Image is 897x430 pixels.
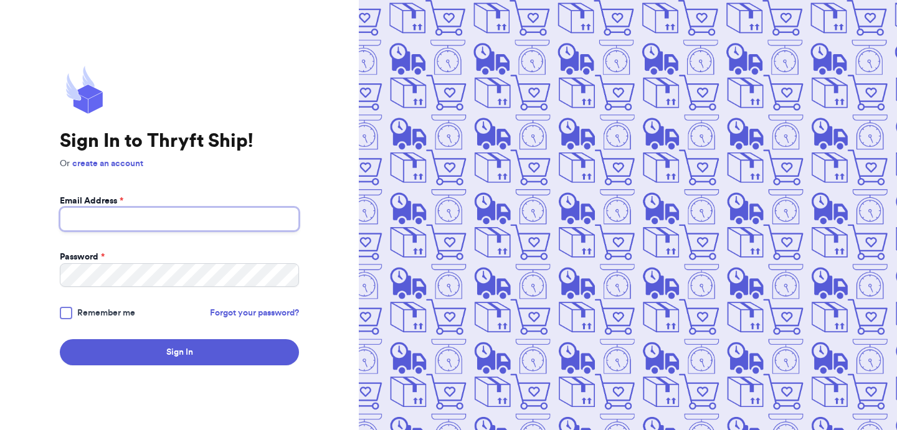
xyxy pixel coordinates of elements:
label: Password [60,251,105,263]
a: create an account [72,159,143,168]
p: Or [60,157,299,170]
h1: Sign In to Thryft Ship! [60,130,299,152]
a: Forgot your password? [210,307,299,319]
span: Remember me [77,307,135,319]
button: Sign In [60,339,299,365]
label: Email Address [60,195,123,207]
